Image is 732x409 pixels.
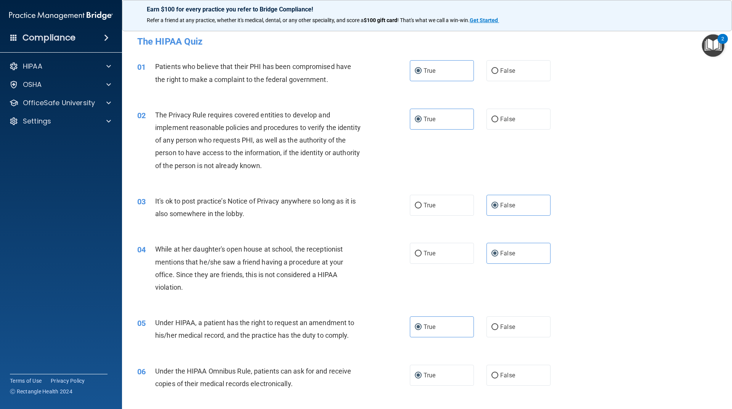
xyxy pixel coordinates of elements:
[397,17,470,23] span: ! That's what we call a win-win.
[10,388,72,395] span: Ⓒ Rectangle Health 2024
[9,80,111,89] a: OSHA
[137,63,146,72] span: 01
[500,323,515,330] span: False
[51,377,85,385] a: Privacy Policy
[470,17,498,23] strong: Get Started
[500,202,515,209] span: False
[470,17,499,23] a: Get Started
[147,17,364,23] span: Refer a friend at any practice, whether it's medical, dental, or any other speciality, and score a
[500,67,515,74] span: False
[415,251,422,257] input: True
[9,8,113,23] img: PMB logo
[155,63,351,83] span: Patients who believe that their PHI has been compromised have the right to make a complaint to th...
[9,98,111,107] a: OfficeSafe University
[424,67,435,74] span: True
[491,251,498,257] input: False
[23,98,95,107] p: OfficeSafe University
[491,373,498,379] input: False
[702,34,724,57] button: Open Resource Center, 2 new notifications
[415,203,422,209] input: True
[491,117,498,122] input: False
[147,6,707,13] p: Earn $100 for every practice you refer to Bridge Compliance!
[23,117,51,126] p: Settings
[22,32,75,43] h4: Compliance
[137,197,146,206] span: 03
[424,115,435,123] span: True
[23,62,42,71] p: HIPAA
[137,367,146,376] span: 06
[500,372,515,379] span: False
[415,117,422,122] input: True
[500,115,515,123] span: False
[155,111,361,170] span: The Privacy Rule requires covered entities to develop and implement reasonable policies and proce...
[155,245,343,291] span: While at her daughter's open house at school, the receptionist mentions that he/she saw a friend ...
[721,39,724,49] div: 2
[415,373,422,379] input: True
[137,111,146,120] span: 02
[424,202,435,209] span: True
[364,17,397,23] strong: $100 gift card
[137,37,717,47] h4: The HIPAA Quiz
[155,367,351,388] span: Under the HIPAA Omnibus Rule, patients can ask for and receive copies of their medical records el...
[500,250,515,257] span: False
[415,324,422,330] input: True
[491,324,498,330] input: False
[137,319,146,328] span: 05
[424,372,435,379] span: True
[491,68,498,74] input: False
[424,323,435,330] span: True
[424,250,435,257] span: True
[9,62,111,71] a: HIPAA
[23,80,42,89] p: OSHA
[9,117,111,126] a: Settings
[491,203,498,209] input: False
[155,319,354,339] span: Under HIPAA, a patient has the right to request an amendment to his/her medical record, and the p...
[155,197,356,218] span: It's ok to post practice’s Notice of Privacy anywhere so long as it is also somewhere in the lobby.
[415,68,422,74] input: True
[137,245,146,254] span: 04
[10,377,42,385] a: Terms of Use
